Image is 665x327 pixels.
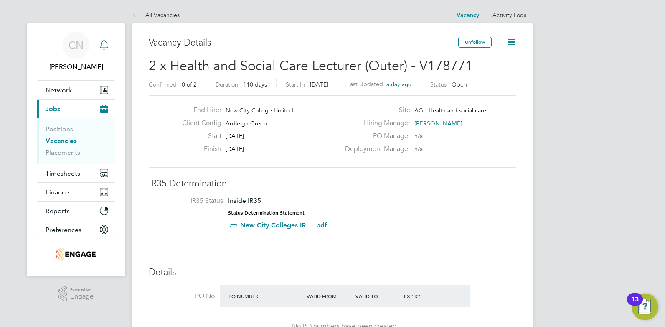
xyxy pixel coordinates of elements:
[414,145,423,153] span: n/a
[458,37,492,48] button: Unfollow
[46,207,70,215] span: Reports
[149,292,215,301] label: PO No
[46,105,60,113] span: Jobs
[492,11,526,19] a: Activity Logs
[228,197,261,204] span: Inside IR35
[310,81,328,88] span: [DATE]
[175,106,221,115] label: End Hirer
[46,188,69,196] span: Finance
[46,137,76,145] a: Vacancies
[175,132,221,141] label: Start
[631,299,639,310] div: 13
[228,210,305,216] strong: Status Determination Statement
[132,11,180,19] a: All Vacancies
[70,293,94,300] span: Engage
[37,62,115,72] span: Charlie Nunn
[305,289,353,304] div: Valid From
[414,132,423,140] span: n/a
[37,220,115,239] button: Preferences
[414,120,462,127] span: [PERSON_NAME]
[27,23,125,276] nav: Main navigation
[37,81,115,99] button: Network
[37,164,115,182] button: Timesheets
[353,289,402,304] div: Valid To
[149,81,177,88] label: Confirmed
[149,37,458,49] h3: Vacancy Details
[430,81,447,88] label: Status
[226,132,244,140] span: [DATE]
[37,202,115,220] button: Reports
[37,183,115,201] button: Finance
[175,119,221,128] label: Client Config
[340,106,410,115] label: Site
[632,294,658,320] button: Open Resource Center, 13 new notifications
[149,266,516,278] h3: Details
[149,58,473,74] span: 2 x Health and Social Care Lecturer (Outer) - V178771
[340,132,410,141] label: PO Manager
[46,125,73,133] a: Positions
[175,145,221,153] label: Finish
[452,81,467,88] span: Open
[46,148,80,156] a: Placements
[46,226,81,234] span: Preferences
[386,81,411,88] span: a day ago
[347,80,383,88] label: Last Updated
[70,286,94,293] span: Powered by
[226,145,244,153] span: [DATE]
[69,40,84,51] span: CN
[414,107,486,114] span: AG - Health and social care
[226,120,267,127] span: Ardleigh Green
[340,119,410,128] label: Hiring Manager
[286,81,305,88] label: Start In
[457,12,479,19] a: Vacancy
[46,169,80,177] span: Timesheets
[149,178,516,190] h3: IR35 Determination
[243,81,267,88] span: 110 days
[58,286,94,302] a: Powered byEngage
[37,100,115,118] button: Jobs
[402,289,451,304] div: Expiry
[240,221,327,229] a: New City Colleges IR... .pdf
[37,32,115,72] a: CN[PERSON_NAME]
[157,197,223,205] label: IR35 Status
[226,289,305,304] div: PO Number
[56,248,95,261] img: jjfox-logo-retina.png
[46,86,72,94] span: Network
[37,118,115,163] div: Jobs
[37,248,115,261] a: Go to home page
[182,81,197,88] span: 0 of 2
[216,81,238,88] label: Duration
[340,145,410,153] label: Deployment Manager
[226,107,293,114] span: New City College Limited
